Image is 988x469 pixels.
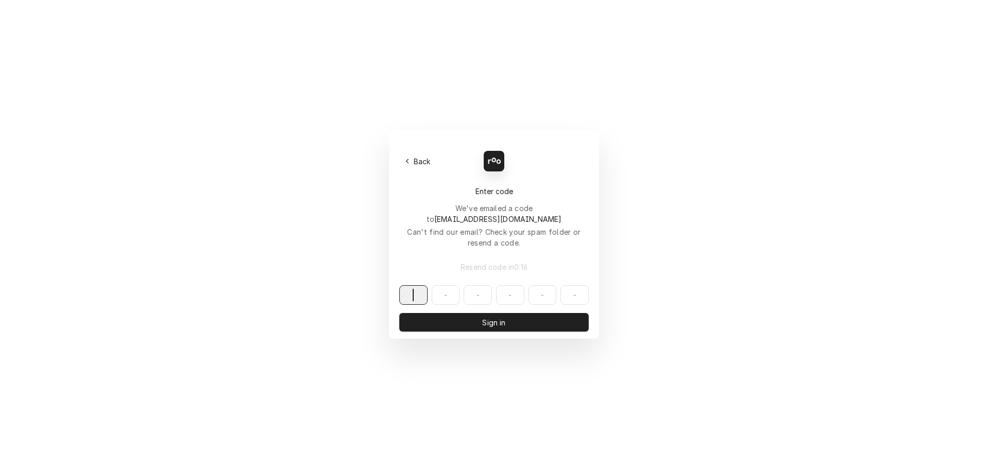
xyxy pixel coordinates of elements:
span: to [427,215,562,223]
div: We've emailed a code [399,203,589,224]
span: Back [412,156,433,167]
button: Back [399,154,437,168]
button: Sign in [399,313,589,332]
span: Resend code in 0 : 16 [458,262,530,272]
span: Sign in [480,317,507,328]
span: [EMAIL_ADDRESS][DOMAIN_NAME] [434,215,561,223]
button: Resend code in0:16 [399,257,589,276]
div: Can't find our email? Check your spam folder or resend a code. [399,227,589,248]
div: Enter code [399,186,589,197]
